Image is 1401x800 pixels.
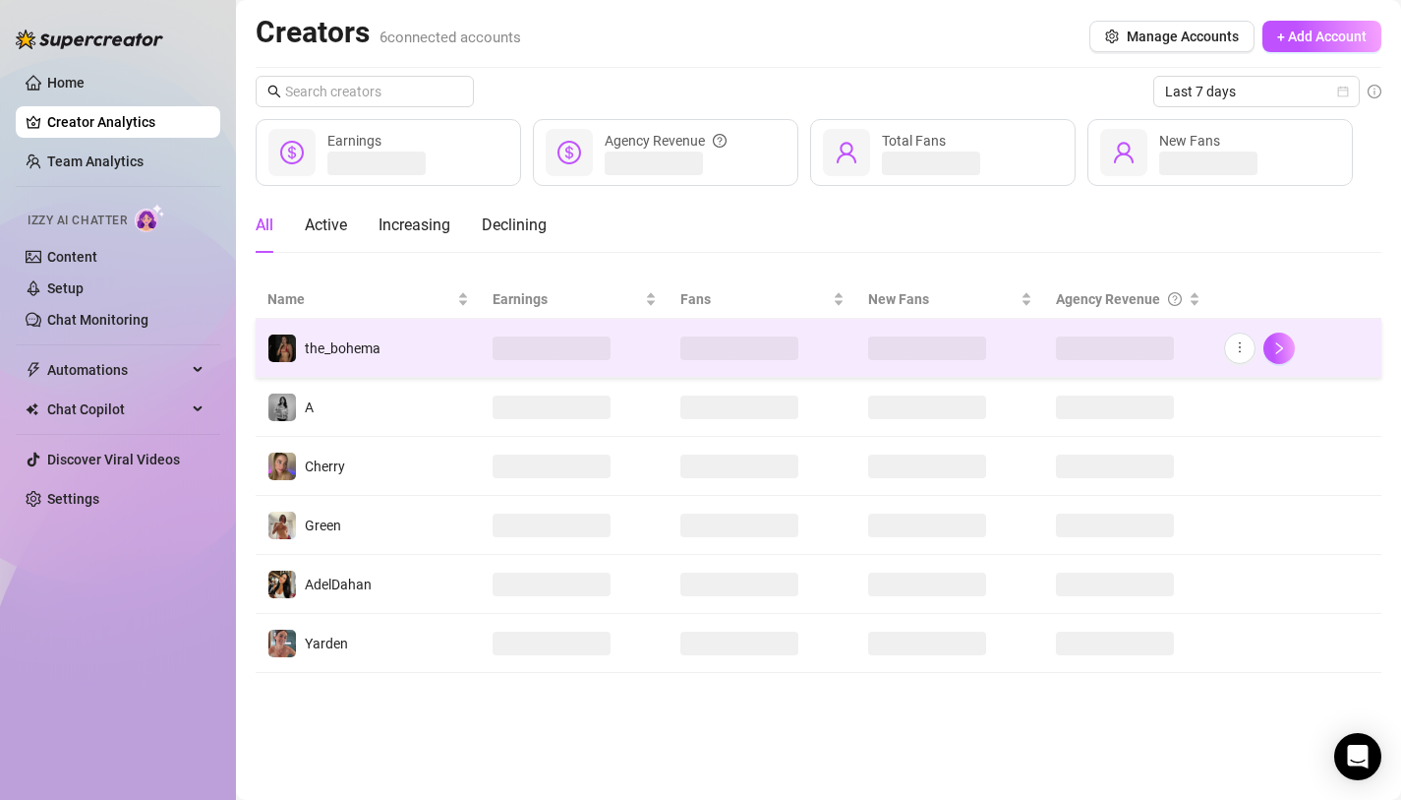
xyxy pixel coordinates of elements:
span: Green [305,518,341,533]
span: Earnings [493,288,641,310]
span: the_bohema [305,340,380,356]
span: setting [1105,30,1119,43]
span: Name [267,288,453,310]
a: Team Analytics [47,154,144,169]
img: logo-BBDzfeDw.svg [16,30,163,49]
span: Izzy AI Chatter [28,212,127,230]
span: dollar-circle [557,141,581,164]
span: question-circle [713,130,727,152]
span: Manage Accounts [1127,29,1239,44]
a: Chat Monitoring [47,312,148,328]
span: user [1112,141,1136,164]
span: Yarden [305,636,348,651]
span: Automations [47,354,187,386]
span: right [1272,341,1286,355]
th: Earnings [481,280,669,319]
div: All [256,214,273,237]
img: Green [268,512,296,539]
span: 6 connected accounts [379,29,521,46]
span: + Add Account [1277,29,1367,44]
img: Cherry [268,453,296,480]
span: user [835,141,858,164]
div: Increasing [379,214,450,237]
span: New Fans [1159,133,1220,149]
span: AdelDahan [305,577,372,592]
a: Content [47,249,97,265]
span: Chat Copilot [47,394,187,425]
img: Yarden [268,630,296,657]
img: Chat Copilot [26,402,38,416]
div: Declining [482,214,547,237]
a: Discover Viral Videos [47,452,180,467]
span: search [267,85,281,98]
button: + Add Account [1262,21,1381,52]
a: Settings [47,491,99,507]
div: Active [305,214,347,237]
span: A [305,400,314,415]
input: Search creators [285,81,446,102]
span: info-circle [1368,85,1381,98]
th: Fans [669,280,856,319]
div: Agency Revenue [605,130,727,152]
img: AI Chatter [135,204,165,232]
th: New Fans [856,280,1044,319]
span: Earnings [327,133,381,149]
span: dollar-circle [280,141,304,164]
img: the_bohema [268,335,296,362]
div: Open Intercom Messenger [1334,733,1381,780]
span: question-circle [1168,288,1182,310]
img: A [268,394,296,421]
div: Agency Revenue [1056,288,1186,310]
h2: Creators [256,14,521,51]
a: Setup [47,280,84,296]
span: Total Fans [882,133,946,149]
button: Manage Accounts [1089,21,1255,52]
button: right [1263,333,1295,364]
a: Home [47,75,85,91]
span: Last 7 days [1165,77,1348,106]
span: Fans [680,288,829,310]
span: calendar [1337,86,1349,97]
img: AdelDahan [268,571,296,598]
span: New Fans [868,288,1017,310]
a: Creator Analytics [47,106,204,138]
span: thunderbolt [26,362,41,378]
span: more [1233,340,1247,354]
span: Cherry [305,459,345,474]
th: Name [256,280,481,319]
